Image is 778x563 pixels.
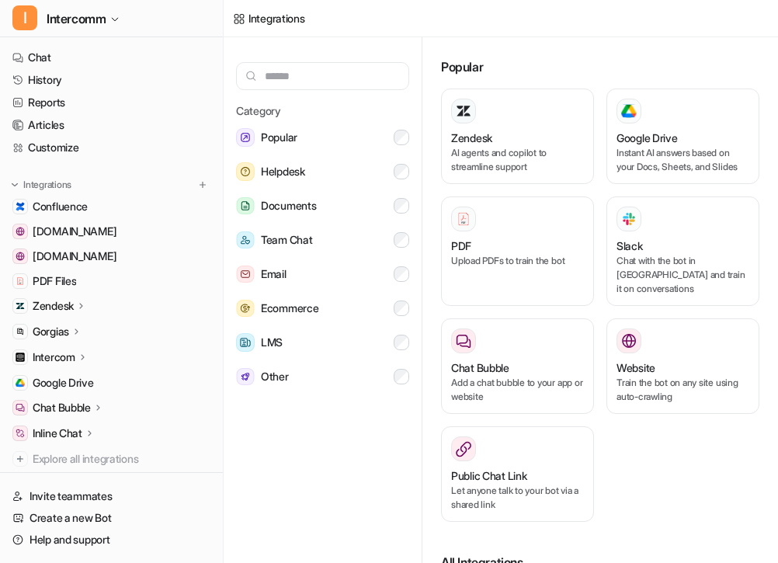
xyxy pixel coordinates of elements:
span: Documents [261,196,316,215]
div: Integrations [248,10,305,26]
span: Explore all integrations [33,447,210,471]
img: expand menu [9,179,20,190]
a: Create a new Bot [6,507,217,529]
img: Popular [236,128,255,147]
h3: Slack [616,238,643,254]
button: EcommerceEcommerce [236,293,409,324]
a: app.intercom.com[DOMAIN_NAME] [6,245,217,267]
button: Public Chat LinkLet anyone talk to your bot via a shared link [441,426,594,522]
span: Ecommerce [261,299,318,318]
p: Instant AI answers based on your Docs, Sheets, and Slides [616,146,749,174]
button: DocumentsDocuments [236,190,409,221]
p: Upload PDFs to train the bot [451,254,584,268]
a: www.helpdesk.com[DOMAIN_NAME] [6,221,217,242]
a: Reports [6,92,217,113]
p: Integrations [23,179,71,191]
img: Slack [621,210,637,228]
button: LMSLMS [236,327,409,358]
a: Explore all integrations [6,448,217,470]
span: Team Chat [261,231,312,249]
img: Chat Bubble [16,403,25,412]
span: I [12,5,37,30]
img: Documents [236,197,255,215]
span: Popular [261,128,297,147]
a: PDF FilesPDF Files [6,270,217,292]
h3: Popular [441,57,759,76]
img: Zendesk [16,301,25,311]
button: SlackSlackChat with the bot in [GEOGRAPHIC_DATA] and train it on conversations [606,196,759,306]
span: Email [261,265,287,283]
img: LMS [236,333,255,352]
span: Helpdesk [261,162,305,181]
button: Team ChatTeam Chat [236,224,409,255]
img: Gorgias [16,327,25,336]
img: PDF [456,211,471,226]
span: LMS [261,333,283,352]
p: Chat Bubble [33,400,91,415]
img: Other [236,368,255,386]
p: Add a chat bubble to your app or website [451,376,584,404]
button: HelpdeskHelpdesk [236,156,409,187]
button: Google DriveGoogle DriveInstant AI answers based on your Docs, Sheets, and Slides [606,89,759,184]
h5: Category [236,103,409,119]
img: Team Chat [236,231,255,249]
button: WebsiteWebsiteTrain the bot on any site using auto-crawling [606,318,759,414]
h3: Zendesk [451,130,492,146]
h3: Website [616,360,655,376]
span: [DOMAIN_NAME] [33,224,116,239]
button: PopularPopular [236,122,409,153]
a: Integrations [233,10,305,26]
span: PDF Files [33,273,76,289]
span: Intercomm [47,8,106,30]
button: OtherOther [236,361,409,392]
a: Help and support [6,529,217,551]
h3: Google Drive [616,130,678,146]
p: AI agents and copilot to streamline support [451,146,584,174]
img: PDF Files [16,276,25,286]
img: Google Drive [621,104,637,118]
img: Inline Chat [16,429,25,438]
img: Google Drive [16,378,25,387]
img: Website [621,333,637,349]
button: ZendeskAI agents and copilot to streamline support [441,89,594,184]
img: app.intercom.com [16,252,25,261]
img: www.helpdesk.com [16,227,25,236]
button: Integrations [6,177,76,193]
span: Other [261,367,289,386]
p: Zendesk [33,298,74,314]
img: Email [236,266,255,283]
span: [DOMAIN_NAME] [33,248,116,264]
img: Intercom [16,353,25,362]
p: Chat with the bot in [GEOGRAPHIC_DATA] and train it on conversations [616,254,749,296]
img: Confluence [16,202,25,211]
img: Ecommerce [236,300,255,318]
a: Articles [6,114,217,136]
a: History [6,69,217,91]
button: PDFPDFUpload PDFs to train the bot [441,196,594,306]
span: Google Drive [33,375,94,391]
span: Confluence [33,199,88,214]
img: Helpdesk [236,162,255,181]
p: Inline Chat [33,426,82,441]
p: Gorgias [33,324,69,339]
a: Customize [6,137,217,158]
a: Invite teammates [6,485,217,507]
button: EmailEmail [236,259,409,290]
h3: Chat Bubble [451,360,509,376]
h3: Public Chat Link [451,467,527,484]
p: Train the bot on any site using auto-crawling [616,376,749,404]
a: Chat [6,47,217,68]
p: Let anyone talk to your bot via a shared link [451,484,584,512]
p: Intercom [33,349,75,365]
img: menu_add.svg [197,179,208,190]
h3: PDF [451,238,471,254]
button: Chat BubbleAdd a chat bubble to your app or website [441,318,594,414]
a: ConfluenceConfluence [6,196,217,217]
img: explore all integrations [12,451,28,467]
a: Google DriveGoogle Drive [6,372,217,394]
